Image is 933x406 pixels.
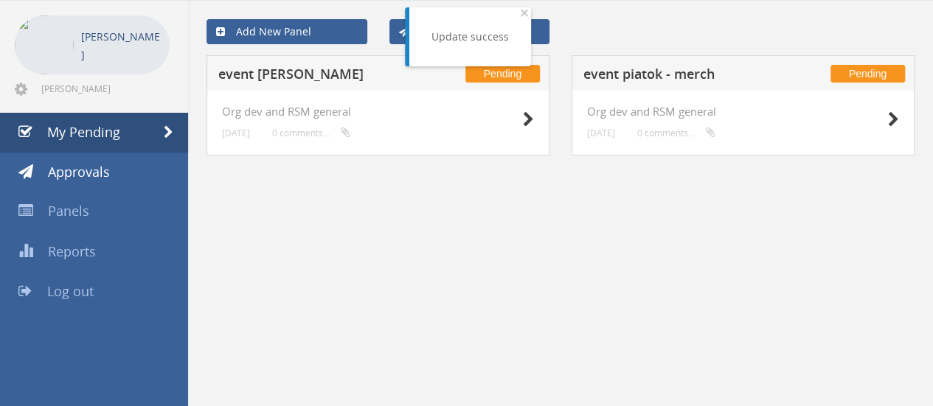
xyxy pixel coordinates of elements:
span: × [520,2,529,23]
span: Panels [48,202,89,220]
h4: Org dev and RSM general [222,105,534,118]
span: Log out [47,282,94,300]
span: My Pending [47,123,120,141]
small: [DATE] [222,127,250,139]
a: Add New Panel [207,19,367,44]
span: Approvals [48,163,110,181]
span: [PERSON_NAME][EMAIL_ADDRESS][DOMAIN_NAME] [41,83,167,94]
small: 0 comments... [272,127,350,139]
h4: Org dev and RSM general [587,105,899,118]
span: Reports [48,242,96,260]
small: 0 comments... [637,127,715,139]
h5: event [PERSON_NAME] [218,67,410,85]
p: [PERSON_NAME] [81,27,162,64]
h5: event piatok - merch [583,67,775,85]
a: Send New Approval [389,19,550,44]
small: [DATE] [587,127,615,139]
span: Pending [465,65,540,83]
span: Pending [830,65,905,83]
div: Update success [431,29,509,44]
